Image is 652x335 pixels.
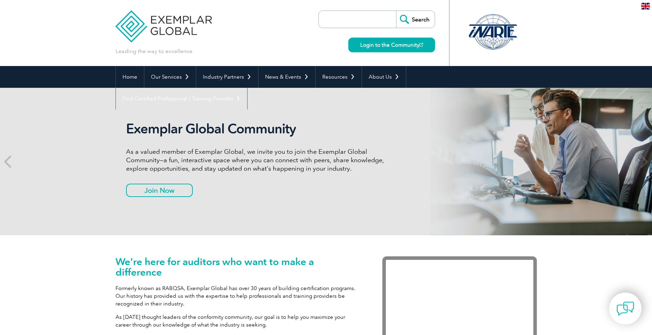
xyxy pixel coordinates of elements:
[362,66,406,88] a: About Us
[348,38,435,52] a: Login to the Community
[116,47,192,55] p: Leading the way to excellence
[258,66,315,88] a: News & Events
[617,300,634,317] img: contact-chat.png
[144,66,196,88] a: Our Services
[116,313,361,329] p: As [DATE] thought leaders of the conformity community, our goal is to help you maximize your care...
[126,121,389,137] h2: Exemplar Global Community
[419,43,423,47] img: open_square.png
[116,66,144,88] a: Home
[396,11,435,28] input: Search
[116,256,361,277] h1: We’re here for auditors who want to make a difference
[126,147,389,173] p: As a valued member of Exemplar Global, we invite you to join the Exemplar Global Community—a fun,...
[196,66,258,88] a: Industry Partners
[116,88,247,110] a: Find Certified Professional / Training Provider
[116,284,361,308] p: Formerly known as RABQSA, Exemplar Global has over 30 years of building certification programs. O...
[126,184,193,197] a: Join Now
[641,3,650,9] img: en
[316,66,362,88] a: Resources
